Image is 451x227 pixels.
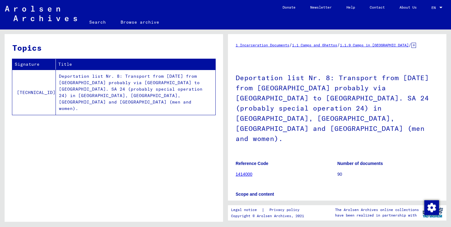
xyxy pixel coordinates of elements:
a: 1.1 Camps and Ghettos [292,43,337,47]
a: Browse archive [113,15,167,29]
a: 1.1.9 Camps in [GEOGRAPHIC_DATA] [340,43,409,47]
img: Change consent [424,200,439,215]
h3: Topics [12,42,215,54]
p: have been realized in partnership with [335,213,419,218]
img: yv_logo.png [421,205,444,220]
td: [TECHNICAL_ID] [12,70,56,115]
span: / [289,42,292,48]
b: Reference Code [236,161,268,166]
h1: Deportation list Nr. 8: Transport from [DATE] from [GEOGRAPHIC_DATA] probably via [GEOGRAPHIC_DAT... [236,64,439,151]
th: Signature [12,59,56,70]
a: 1 Incarceration Documents [236,43,289,47]
td: Deportation list Nr. 8: Transport from [DATE] from [GEOGRAPHIC_DATA] probably via [GEOGRAPHIC_DAT... [56,70,215,115]
th: Title [56,59,215,70]
p: The Arolsen Archives online collections [335,207,419,213]
p: 90 [337,171,439,178]
span: / [337,42,340,48]
span: / [409,42,411,48]
b: Number of documents [337,161,383,166]
a: Legal notice [231,207,262,213]
div: | [231,207,307,213]
span: EN [431,6,438,10]
a: Search [82,15,113,29]
a: Privacy policy [264,207,307,213]
a: 1414000 [236,172,252,177]
b: Scope and content [236,192,274,197]
p: Copyright © Arolsen Archives, 2021 [231,213,307,219]
img: Arolsen_neg.svg [5,6,77,21]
